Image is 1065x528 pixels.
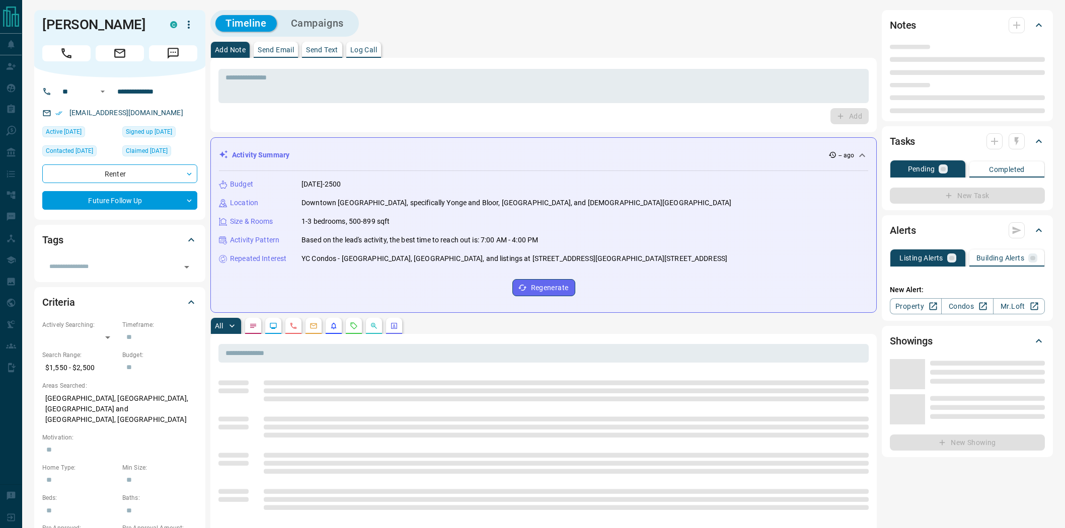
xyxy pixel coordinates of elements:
a: Mr.Loft [993,298,1045,314]
div: Fri Jul 18 2025 [42,145,117,159]
p: Listing Alerts [899,254,943,261]
h2: Showings [890,333,933,349]
span: Contacted [DATE] [46,146,93,156]
p: Home Type: [42,463,117,472]
a: Condos [941,298,993,314]
div: Activity Summary-- ago [219,146,868,164]
p: Log Call [350,46,377,53]
p: Downtown [GEOGRAPHIC_DATA], specifically Yonge and Bloor, [GEOGRAPHIC_DATA], and [DEMOGRAPHIC_DAT... [301,198,731,208]
p: New Alert: [890,285,1045,295]
h1: [PERSON_NAME] [42,17,155,33]
svg: Requests [350,322,358,330]
span: Email [96,45,144,61]
p: Activity Summary [232,150,289,160]
div: Wed Jul 23 2025 [42,126,117,140]
p: Repeated Interest [230,253,286,264]
h2: Tasks [890,133,915,149]
svg: Emails [310,322,318,330]
div: Fri Jul 18 2025 [122,126,197,140]
span: Call [42,45,91,61]
button: Timeline [215,15,277,32]
p: Based on the lead's activity, the best time to reach out is: 7:00 AM - 4:00 PM [301,235,538,245]
button: Open [97,85,109,98]
p: 1-3 bedrooms, 500-899 sqft [301,216,390,227]
p: Min Size: [122,463,197,472]
p: Actively Searching: [42,320,117,329]
span: Message [149,45,197,61]
h2: Notes [890,17,916,33]
p: Budget: [122,350,197,360]
p: Send Email [258,46,294,53]
h2: Tags [42,232,63,248]
div: condos.ca [170,21,177,28]
p: Add Note [215,46,246,53]
span: Signed up [DATE] [126,127,172,137]
a: [EMAIL_ADDRESS][DOMAIN_NAME] [69,109,183,117]
p: Send Text [306,46,338,53]
button: Open [180,260,194,274]
div: Showings [890,329,1045,353]
h2: Criteria [42,294,75,310]
p: Completed [989,166,1025,173]
p: Activity Pattern [230,235,279,245]
p: Timeframe: [122,320,197,329]
div: Criteria [42,290,197,314]
p: All [215,322,223,329]
p: [GEOGRAPHIC_DATA], [GEOGRAPHIC_DATA], [GEOGRAPHIC_DATA] and [GEOGRAPHIC_DATA], [GEOGRAPHIC_DATA] [42,390,197,428]
p: Location [230,198,258,208]
a: Property [890,298,942,314]
svg: Listing Alerts [330,322,338,330]
p: Baths: [122,493,197,502]
p: Budget [230,179,253,190]
div: Tags [42,228,197,252]
svg: Agent Actions [390,322,398,330]
p: Motivation: [42,433,197,442]
p: Areas Searched: [42,381,197,390]
p: Pending [908,165,935,172]
p: Search Range: [42,350,117,360]
span: Claimed [DATE] [126,146,168,156]
svg: Email Verified [55,110,62,117]
span: Active [DATE] [46,127,82,137]
svg: Notes [249,322,257,330]
div: Fri Jul 18 2025 [122,145,197,159]
button: Campaigns [281,15,354,32]
p: [DATE]-2500 [301,179,341,190]
h2: Alerts [890,222,916,238]
p: -- ago [839,151,854,160]
p: Size & Rooms [230,216,273,227]
div: Renter [42,164,197,183]
p: Building Alerts [976,254,1024,261]
div: Tasks [890,129,1045,153]
svg: Lead Browsing Activity [269,322,277,330]
div: Future Follow Up [42,191,197,210]
div: Notes [890,13,1045,37]
p: YC Condos - [GEOGRAPHIC_DATA], [GEOGRAPHIC_DATA], and listings at [STREET_ADDRESS][GEOGRAPHIC_DAT... [301,253,727,264]
svg: Opportunities [370,322,378,330]
p: Beds: [42,493,117,502]
button: Regenerate [512,279,575,296]
p: $1,550 - $2,500 [42,360,117,376]
svg: Calls [289,322,297,330]
div: Alerts [890,218,1045,242]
